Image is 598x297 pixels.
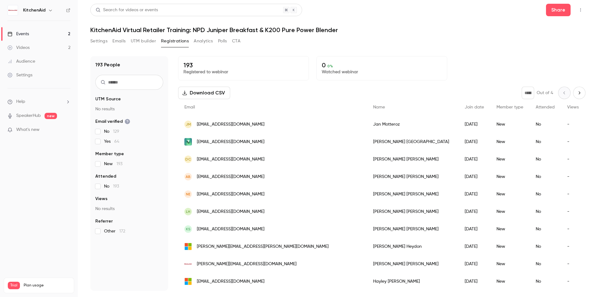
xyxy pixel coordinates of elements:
[561,168,585,185] div: -
[496,105,523,109] span: Member type
[490,168,529,185] div: New
[546,4,571,16] button: Share
[529,273,561,290] div: No
[114,139,119,144] span: 64
[561,273,585,290] div: -
[327,64,333,68] span: 0 %
[367,220,458,238] div: [PERSON_NAME] [PERSON_NAME]
[186,191,190,197] span: NE
[197,174,264,180] span: [EMAIL_ADDRESS][DOMAIN_NAME]
[184,263,192,264] img: kitchenaid.com.au
[529,255,561,273] div: No
[197,191,264,198] span: [EMAIL_ADDRESS][DOMAIN_NAME]
[45,113,57,119] span: new
[458,151,490,168] div: [DATE]
[16,98,25,105] span: Help
[16,113,41,119] a: SpeakerHub
[490,238,529,255] div: New
[197,278,264,285] span: [EMAIL_ADDRESS][DOMAIN_NAME]
[7,72,32,78] div: Settings
[529,133,561,151] div: No
[529,151,561,168] div: No
[104,128,119,135] span: No
[458,116,490,133] div: [DATE]
[186,209,190,214] span: LH
[7,45,30,51] div: Videos
[95,173,116,180] span: Attended
[458,168,490,185] div: [DATE]
[561,133,585,151] div: -
[183,69,304,75] p: Registered to webinar
[367,151,458,168] div: [PERSON_NAME] [PERSON_NAME]
[96,7,158,13] div: Search for videos or events
[490,116,529,133] div: New
[7,58,35,65] div: Audience
[184,105,195,109] span: Email
[529,238,561,255] div: No
[116,162,122,166] span: 193
[529,220,561,238] div: No
[490,203,529,220] div: New
[367,168,458,185] div: [PERSON_NAME] [PERSON_NAME]
[458,255,490,273] div: [DATE]
[490,133,529,151] div: New
[95,96,121,102] span: UTM Source
[373,105,385,109] span: Name
[573,87,586,99] button: Next page
[161,36,189,46] button: Registrations
[458,133,490,151] div: [DATE]
[184,278,192,285] img: outlook.com
[90,26,586,34] h1: KitchenAid Virtual Retailer Training: NPD Juniper Breakfast & K200 Pure Power Blender
[529,116,561,133] div: No
[95,196,107,202] span: Views
[561,116,585,133] div: -
[8,282,20,289] span: Trial
[186,174,191,180] span: AB
[490,151,529,168] div: New
[186,122,191,127] span: JM
[367,133,458,151] div: [PERSON_NAME] [GEOGRAPHIC_DATA]
[197,261,297,267] span: [PERSON_NAME][EMAIL_ADDRESS][DOMAIN_NAME]
[561,220,585,238] div: -
[16,127,40,133] span: What's new
[458,220,490,238] div: [DATE]
[7,31,29,37] div: Events
[490,255,529,273] div: New
[367,116,458,133] div: Jan Motteroz
[131,36,156,46] button: UTM builder
[537,90,553,96] p: Out of 4
[95,96,163,234] section: facet-groups
[197,121,264,128] span: [EMAIL_ADDRESS][DOMAIN_NAME]
[536,105,555,109] span: Attended
[561,238,585,255] div: -
[529,203,561,220] div: No
[194,36,213,46] button: Analytics
[8,5,18,15] img: KitchenAid
[561,255,585,273] div: -
[218,36,227,46] button: Polls
[367,238,458,255] div: [PERSON_NAME] Heydon
[7,98,70,105] li: help-dropdown-opener
[367,203,458,220] div: [PERSON_NAME] [PERSON_NAME]
[529,185,561,203] div: No
[95,218,113,224] span: Referrer
[95,206,163,212] p: No results
[112,36,126,46] button: Emails
[529,168,561,185] div: No
[184,138,192,146] img: bigpond.com
[367,273,458,290] div: Hayley [PERSON_NAME]
[197,208,264,215] span: [EMAIL_ADDRESS][DOMAIN_NAME]
[184,243,192,250] img: live.com.au
[367,255,458,273] div: [PERSON_NAME] [PERSON_NAME]
[458,203,490,220] div: [DATE]
[183,61,304,69] p: 193
[322,61,442,69] p: 0
[104,161,122,167] span: New
[95,151,124,157] span: Member type
[465,105,484,109] span: Join date
[113,184,119,189] span: 193
[232,36,240,46] button: CTA
[104,183,119,189] span: No
[458,273,490,290] div: [DATE]
[63,127,70,133] iframe: Noticeable Trigger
